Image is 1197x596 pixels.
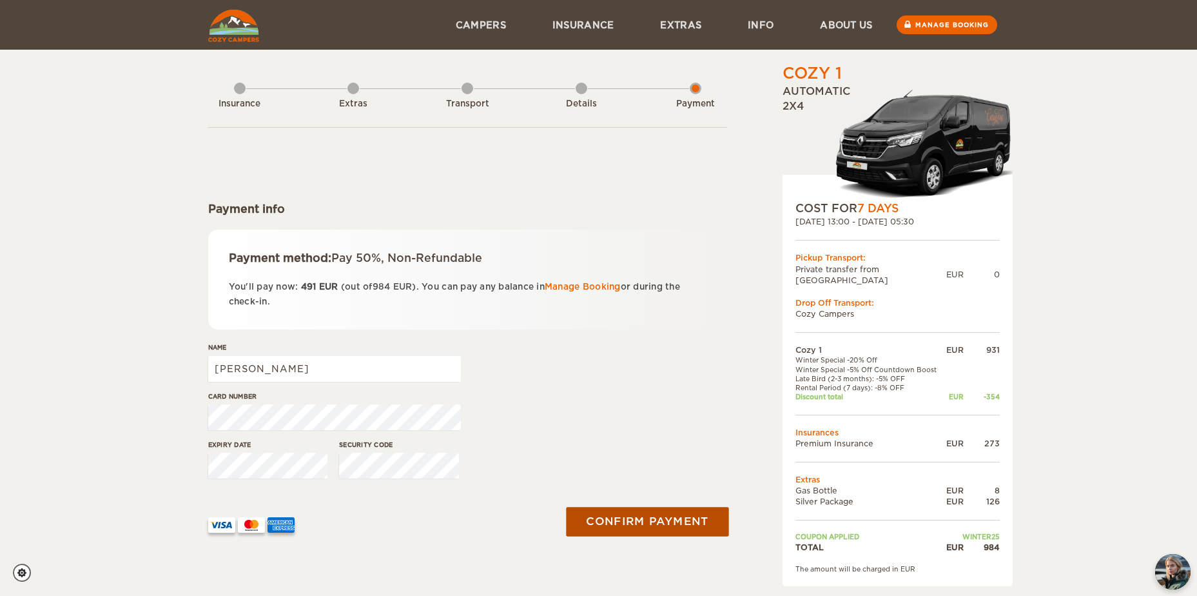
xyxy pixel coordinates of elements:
div: Payment method: [229,250,706,266]
div: Extras [318,98,389,110]
div: EUR [943,496,963,507]
span: EUR [393,282,413,292]
div: EUR [943,392,963,401]
div: EUR [946,269,964,280]
div: EUR [943,542,963,553]
label: Card number [208,392,461,401]
span: Pay 50%, Non-Refundable [331,252,482,264]
div: 8 [964,485,1000,496]
p: You'll pay now: (out of ). You can pay any balance in or during the check-in. [229,279,706,310]
div: Transport [432,98,503,110]
label: Expiry date [208,440,328,450]
td: Winter Special -20% Off [795,355,944,364]
img: mastercard [238,517,265,533]
button: chat-button [1155,554,1191,590]
div: EUR [943,344,963,355]
a: Cookie settings [13,564,39,582]
div: 126 [964,496,1000,507]
td: Rental Period (7 days): -8% OFF [795,383,944,392]
div: Drop Off Transport: [795,297,1000,308]
span: 491 [301,282,316,292]
label: Name [208,343,461,352]
div: Payment info [208,201,727,217]
img: VISA [208,517,235,533]
div: Insurance [204,98,275,110]
div: The amount will be charged in EUR [795,564,1000,573]
div: Pickup Transport: [795,252,1000,263]
a: Manage Booking [545,282,621,292]
div: Details [546,98,617,110]
div: Cozy 1 [783,63,842,84]
div: Payment [660,98,731,110]
td: Extras [795,474,1000,485]
div: 0 [964,269,1000,280]
div: EUR [943,438,963,449]
span: 984 [373,282,391,292]
img: Stuttur-m-c-logo-2.png [834,88,1013,201]
button: Confirm payment [567,508,729,537]
td: Cozy Campers [795,308,1000,319]
img: AMEX [268,517,295,533]
div: 984 [964,542,1000,553]
td: Private transfer from [GEOGRAPHIC_DATA] [795,264,946,286]
img: Cozy Campers [208,10,259,42]
div: -354 [964,392,1000,401]
div: EUR [943,485,963,496]
div: Automatic 2x4 [783,84,1013,201]
td: TOTAL [795,542,944,553]
img: Freyja at Cozy Campers [1155,554,1191,590]
div: [DATE] 13:00 - [DATE] 05:30 [795,216,1000,227]
a: Manage booking [897,15,997,34]
span: 7 Days [857,202,899,215]
div: 273 [964,438,1000,449]
label: Security code [339,440,459,450]
td: Insurances [795,427,1000,438]
td: Gas Bottle [795,485,944,496]
td: Coupon applied [795,532,944,541]
td: Silver Package [795,496,944,507]
td: Late Bird (2-3 months): -5% OFF [795,374,944,383]
td: Winter Special -5% Off Countdown Boost [795,365,944,374]
td: Cozy 1 [795,344,944,355]
div: COST FOR [795,201,1000,216]
div: 931 [964,344,1000,355]
span: EUR [319,282,338,292]
td: WINTER25 [943,532,999,541]
td: Discount total [795,392,944,401]
td: Premium Insurance [795,438,944,449]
